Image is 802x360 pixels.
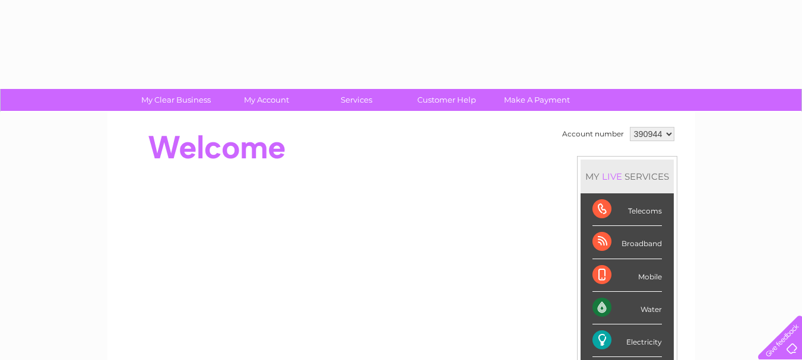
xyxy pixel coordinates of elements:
a: Customer Help [398,89,496,111]
div: MY SERVICES [581,160,674,193]
a: Services [308,89,405,111]
div: Water [592,292,662,324]
a: My Account [217,89,315,111]
a: Make A Payment [488,89,586,111]
a: My Clear Business [127,89,225,111]
td: Account number [559,124,627,144]
div: Broadband [592,226,662,259]
div: Electricity [592,324,662,357]
div: Telecoms [592,193,662,226]
div: Mobile [592,259,662,292]
div: LIVE [600,171,625,182]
